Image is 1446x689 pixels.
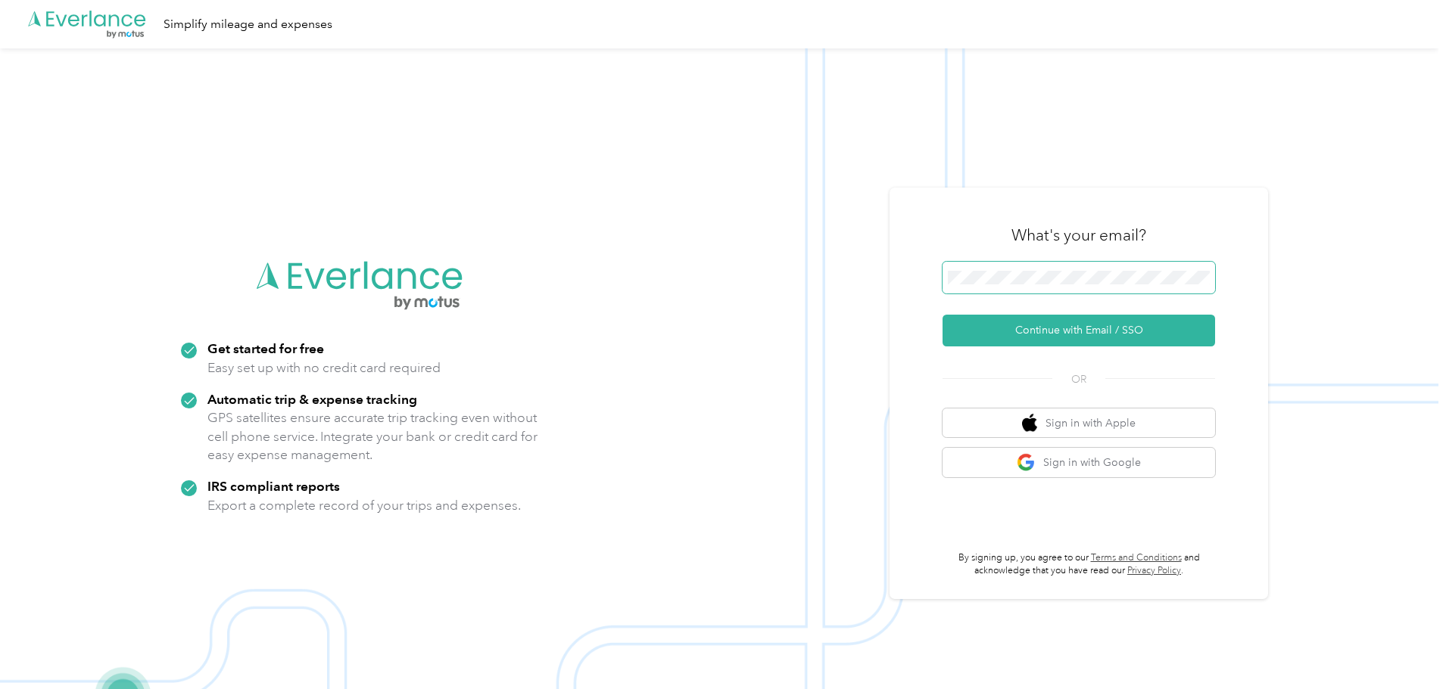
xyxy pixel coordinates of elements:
[207,478,340,494] strong: IRS compliant reports
[1017,453,1036,472] img: google logo
[943,448,1215,477] button: google logoSign in with Google
[207,496,521,515] p: Export a complete record of your trips and expenses.
[207,358,441,377] p: Easy set up with no credit card required
[1127,565,1181,576] a: Privacy Policy
[207,408,538,464] p: GPS satellites ensure accurate trip tracking even without cell phone service. Integrate your bank...
[943,551,1215,578] p: By signing up, you agree to our and acknowledge that you have read our .
[164,15,332,34] div: Simplify mileage and expenses
[1052,371,1105,387] span: OR
[943,408,1215,438] button: apple logoSign in with Apple
[207,391,417,407] strong: Automatic trip & expense tracking
[943,315,1215,346] button: Continue with Email / SSO
[207,340,324,356] strong: Get started for free
[1011,225,1146,246] h3: What's your email?
[1091,552,1182,563] a: Terms and Conditions
[1022,414,1037,433] img: apple logo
